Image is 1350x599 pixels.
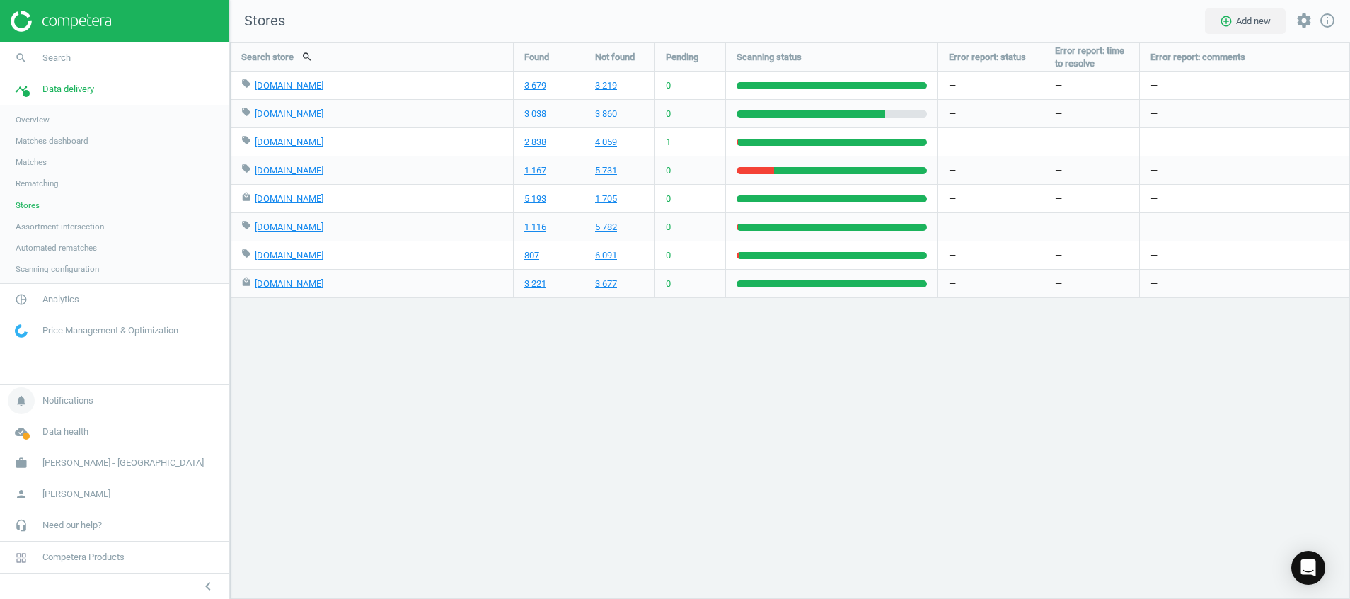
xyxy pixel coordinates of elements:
[1055,45,1129,70] span: Error report: time to resolve
[241,79,251,89] i: local_offer
[666,249,671,262] span: 0
[42,83,94,96] span: Data delivery
[1319,12,1336,30] a: info_outline
[1055,79,1062,92] span: —
[1140,128,1350,156] div: —
[666,108,671,120] span: 0
[1205,8,1286,34] button: add_circle_outlineAdd new
[666,164,671,177] span: 0
[1150,51,1245,64] span: Error report: comments
[1140,213,1350,241] div: —
[255,165,323,176] a: [DOMAIN_NAME]
[11,11,111,32] img: ajHJNr6hYgQAAAAASUVORK5CYII=
[241,164,251,173] i: local_offer
[949,51,1026,64] span: Error report: status
[595,136,617,149] a: 4 059
[1055,136,1062,149] span: —
[1296,12,1312,29] i: settings
[16,242,97,253] span: Automated rematches
[1291,551,1325,585] div: Open Intercom Messenger
[1319,12,1336,29] i: info_outline
[524,79,546,92] a: 3 679
[241,135,251,145] i: local_offer
[42,488,110,501] span: [PERSON_NAME]
[241,249,251,258] i: local_offer
[938,241,1044,269] div: —
[524,193,546,205] a: 5 193
[1140,241,1350,269] div: —
[8,76,35,103] i: timeline
[595,164,617,177] a: 5 731
[42,457,204,469] span: [PERSON_NAME] - [GEOGRAPHIC_DATA]
[8,512,35,539] i: headset_mic
[1289,6,1319,36] button: settings
[666,79,671,92] span: 0
[938,213,1044,241] div: —
[230,11,285,31] span: Stores
[42,426,88,438] span: Data health
[666,136,671,149] span: 1
[255,137,323,147] a: [DOMAIN_NAME]
[1055,278,1062,290] span: —
[524,278,546,290] a: 3 221
[294,45,321,69] button: search
[524,136,546,149] a: 2 838
[595,79,617,92] a: 3 219
[595,108,617,120] a: 3 860
[666,51,698,64] span: Pending
[1140,270,1350,297] div: —
[1055,108,1062,120] span: —
[595,221,617,234] a: 5 782
[1055,164,1062,177] span: —
[666,221,671,234] span: 0
[524,51,549,64] span: Found
[938,270,1044,297] div: —
[190,577,226,595] button: chevron_left
[595,249,617,262] a: 6 091
[938,128,1044,156] div: —
[255,222,323,232] a: [DOMAIN_NAME]
[42,293,79,306] span: Analytics
[666,193,671,205] span: 0
[8,418,35,445] i: cloud_done
[255,80,323,91] a: [DOMAIN_NAME]
[938,185,1044,212] div: —
[595,51,635,64] span: Not found
[524,164,546,177] a: 1 167
[8,387,35,414] i: notifications
[938,156,1044,184] div: —
[595,193,617,205] a: 1 705
[255,250,323,261] a: [DOMAIN_NAME]
[16,114,50,125] span: Overview
[42,324,178,337] span: Price Management & Optimization
[241,277,251,287] i: local_mall
[1140,72,1350,99] div: —
[1140,185,1350,212] div: —
[231,43,513,71] div: Search store
[666,278,671,290] span: 0
[1055,193,1062,205] span: —
[8,481,35,508] i: person
[938,100,1044,127] div: —
[16,156,47,168] span: Matches
[595,278,617,290] a: 3 677
[8,450,35,477] i: work
[8,45,35,72] i: search
[1055,249,1062,262] span: —
[8,286,35,313] i: pie_chart_outlined
[1140,100,1350,127] div: —
[938,72,1044,99] div: —
[16,135,88,147] span: Matches dashboard
[1220,15,1233,28] i: add_circle_outline
[524,108,546,120] a: 3 038
[241,220,251,230] i: local_offer
[42,519,102,532] span: Need our help?
[16,178,59,189] span: Rematching
[15,324,28,338] img: wGWNvw8QSZomAAAAABJRU5ErkJggg==
[1140,156,1350,184] div: —
[241,107,251,117] i: local_offer
[200,578,217,595] i: chevron_left
[1055,221,1062,234] span: —
[255,108,323,119] a: [DOMAIN_NAME]
[16,263,99,275] span: Scanning configuration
